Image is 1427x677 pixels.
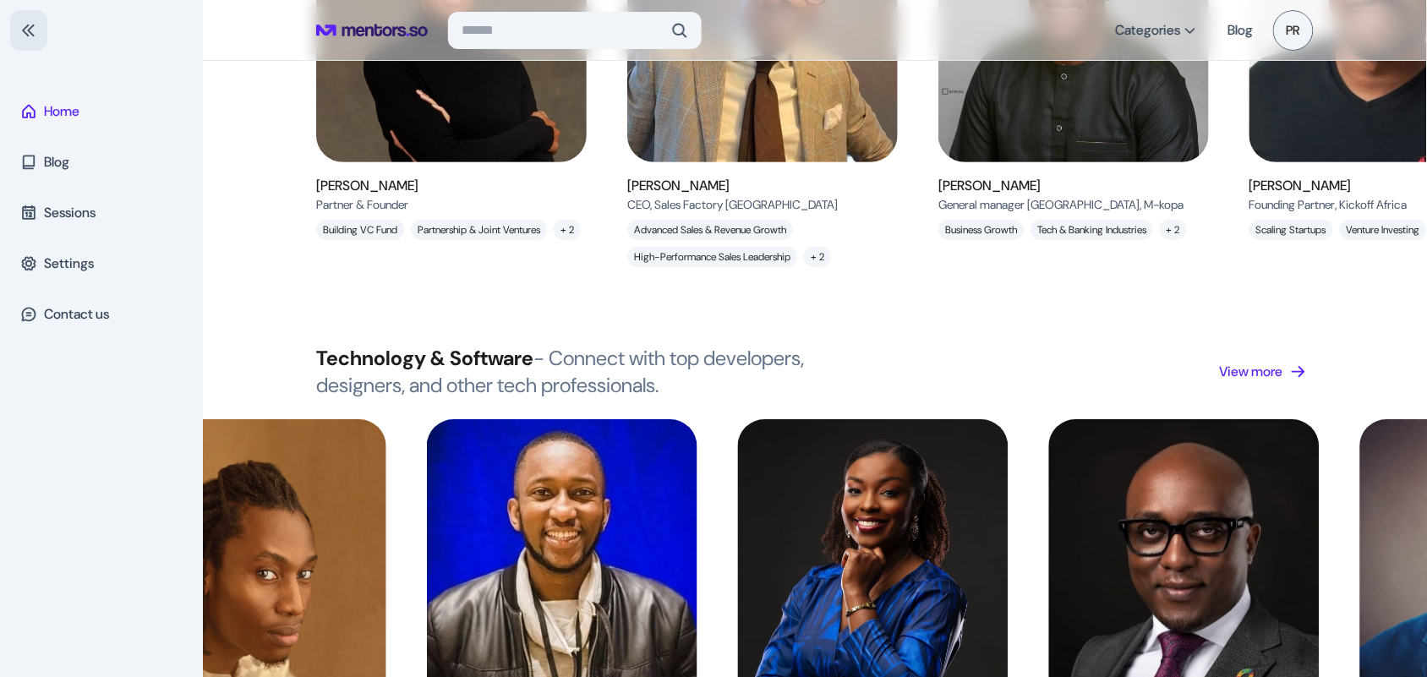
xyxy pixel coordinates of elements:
p: Advanced Sales & Revenue Growth [627,220,793,240]
p: Settings [44,254,94,274]
p: General manager [GEOGRAPHIC_DATA] [938,196,1184,213]
span: PR [1273,10,1314,51]
p: + 2 [804,247,831,267]
p: Blog [44,152,69,172]
p: Building VC Fund [316,220,404,240]
span: Categories [1115,22,1180,39]
a: Contact us [10,294,193,335]
h3: Technology & Software [316,345,844,399]
p: Scaling Startups [1249,220,1333,240]
h6: [PERSON_NAME] [1249,176,1408,196]
p: Business Growth [938,220,1024,240]
a: Blog [10,142,193,183]
p: Partnership & Joint Ventures [411,220,547,240]
p: + 2 [1160,220,1187,240]
a: Home [10,91,193,132]
p: High-Performance Sales Leadership [627,247,797,267]
p: Sessions [44,203,96,223]
p: Tech & Banking Industries [1031,220,1153,240]
span: , Kickoff Africa [1336,197,1408,212]
h6: [PERSON_NAME] [938,176,1184,196]
h6: [PERSON_NAME] [316,176,418,196]
p: + 2 [554,220,581,240]
a: Sessions [10,193,193,233]
p: Contact us [44,304,109,325]
p: Home [44,101,79,122]
h6: [PERSON_NAME] [627,176,838,196]
p: Partner & Founder [316,196,418,213]
p: View more [1220,362,1283,382]
a: Blog [1227,15,1253,46]
p: Venture Investing [1340,220,1427,240]
span: - Connect with top developers, designers, and other tech professionals. [316,345,804,398]
button: PRPR [1273,10,1314,51]
a: Settings [10,243,193,284]
p: CEO, Sales Factory [GEOGRAPHIC_DATA] [627,196,838,213]
span: , M-kopa [1140,197,1184,212]
p: Founding Partner [1249,196,1408,213]
button: Categories [1105,15,1207,46]
a: View more [1220,362,1314,382]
